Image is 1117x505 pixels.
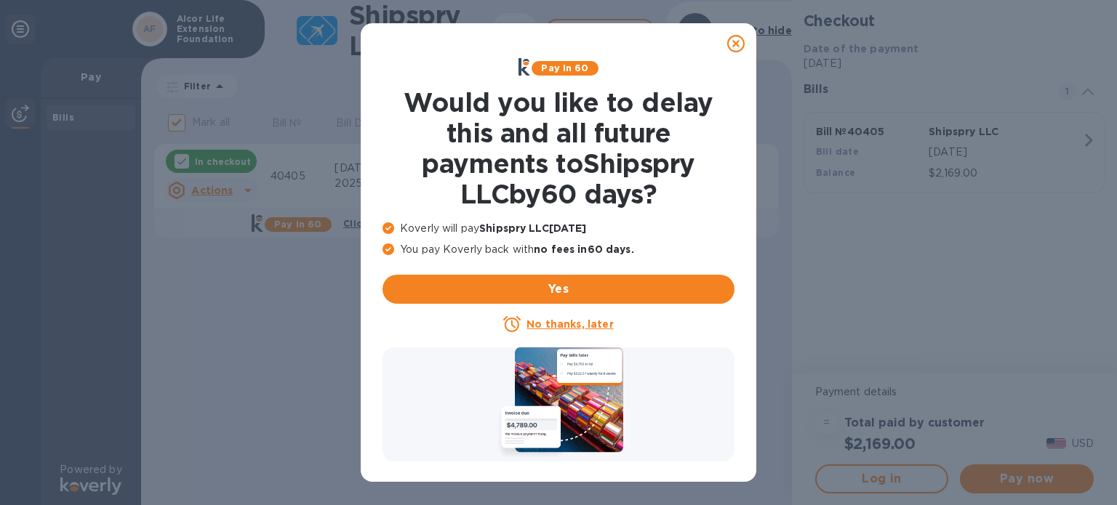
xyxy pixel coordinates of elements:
[383,275,734,304] button: Yes
[541,62,588,73] b: Pay in 60
[479,222,586,234] b: Shipspry LLC [DATE]
[383,87,734,209] h1: Would you like to delay this and all future payments to Shipspry LLC by 60 days ?
[534,243,633,255] b: no fees in 60 days .
[383,221,734,236] p: Koverly will pay
[394,280,723,298] span: Yes
[383,242,734,257] p: You pay Koverly back with
[527,318,613,330] u: No thanks, later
